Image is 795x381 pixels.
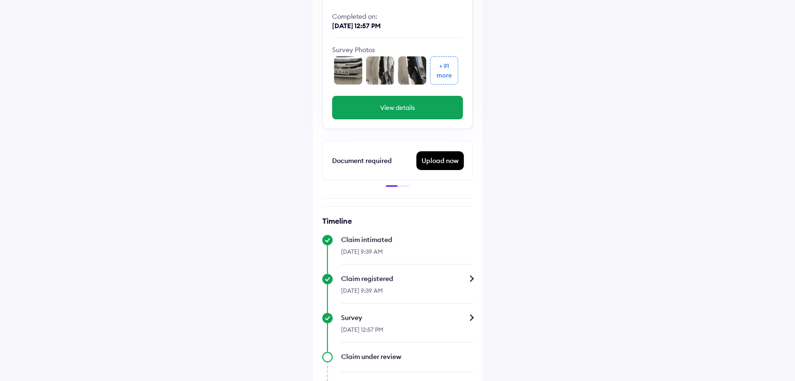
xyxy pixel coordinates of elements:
[366,56,394,85] img: front
[322,216,473,225] h6: Timeline
[332,96,463,119] button: View details
[341,244,473,264] div: [DATE] 9:39 AM
[332,155,416,166] div: Document required
[341,274,473,283] div: Claim registered
[332,21,463,31] div: [DATE] 12:57 PM
[417,152,463,170] div: Upload now
[341,322,473,342] div: [DATE] 12:57 PM
[341,283,473,303] div: [DATE] 9:39 AM
[341,352,473,361] div: Claim under review
[332,45,463,54] div: Survey Photos
[437,70,452,80] div: more
[341,235,473,244] div: Claim intimated
[334,56,362,85] img: front
[398,56,426,85] img: front
[341,313,473,322] div: Survey
[332,12,463,21] div: Completed on:
[439,61,449,70] div: + 91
